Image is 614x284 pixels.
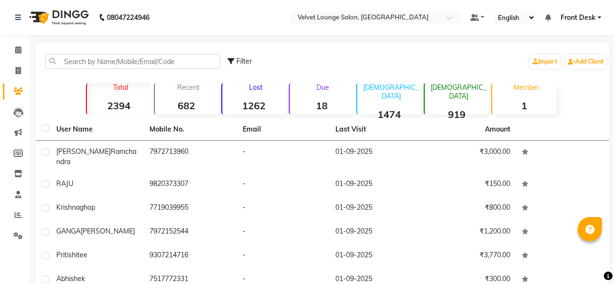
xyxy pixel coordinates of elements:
strong: 1262 [222,100,286,112]
strong: 682 [155,100,218,112]
a: Add Client [565,55,606,68]
p: Recent [159,83,218,92]
td: ₹3,000.00 [423,141,516,173]
span: Filter [236,57,252,66]
p: Member [496,83,556,92]
td: ₹3,770.00 [423,244,516,268]
td: 01-09-2025 [330,197,423,220]
p: [DEMOGRAPHIC_DATA] [429,83,488,100]
span: Front Desk [561,13,596,23]
td: - [237,220,330,244]
span: abhishek [56,274,85,283]
span: RAJU [56,179,73,188]
strong: 2394 [87,100,150,112]
th: Email [237,118,330,141]
strong: 1474 [357,108,421,120]
th: Amount [479,118,516,140]
span: [PERSON_NAME] [56,147,111,156]
img: logo [25,4,91,31]
input: Search by Name/Mobile/Email/Code [45,54,220,69]
p: Due [292,83,353,92]
a: Import [530,55,560,68]
td: ₹150.00 [423,173,516,197]
td: 01-09-2025 [330,244,423,268]
td: 01-09-2025 [330,220,423,244]
td: 7719039955 [144,197,237,220]
span: GANGA [56,227,81,235]
p: Total [91,83,150,92]
strong: 18 [290,100,353,112]
td: - [237,197,330,220]
td: ₹800.00 [423,197,516,220]
span: ghop [80,203,95,212]
span: priti [56,251,68,259]
th: User Name [50,118,144,141]
td: ₹1,200.00 [423,220,516,244]
td: 9307214716 [144,244,237,268]
td: - [237,141,330,173]
td: 9820373307 [144,173,237,197]
iframe: chat widget [573,245,604,274]
td: 7972152544 [144,220,237,244]
p: [DEMOGRAPHIC_DATA] [361,83,421,100]
td: - [237,173,330,197]
td: 01-09-2025 [330,141,423,173]
strong: 1 [492,100,556,112]
th: Last Visit [330,118,423,141]
td: 01-09-2025 [330,173,423,197]
span: krishna [56,203,80,212]
strong: 919 [425,108,488,120]
b: 08047224946 [107,4,149,31]
td: - [237,244,330,268]
td: 7972713960 [144,141,237,173]
th: Mobile No. [144,118,237,141]
p: Lost [226,83,286,92]
span: shitee [68,251,87,259]
span: [PERSON_NAME] [81,227,135,235]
